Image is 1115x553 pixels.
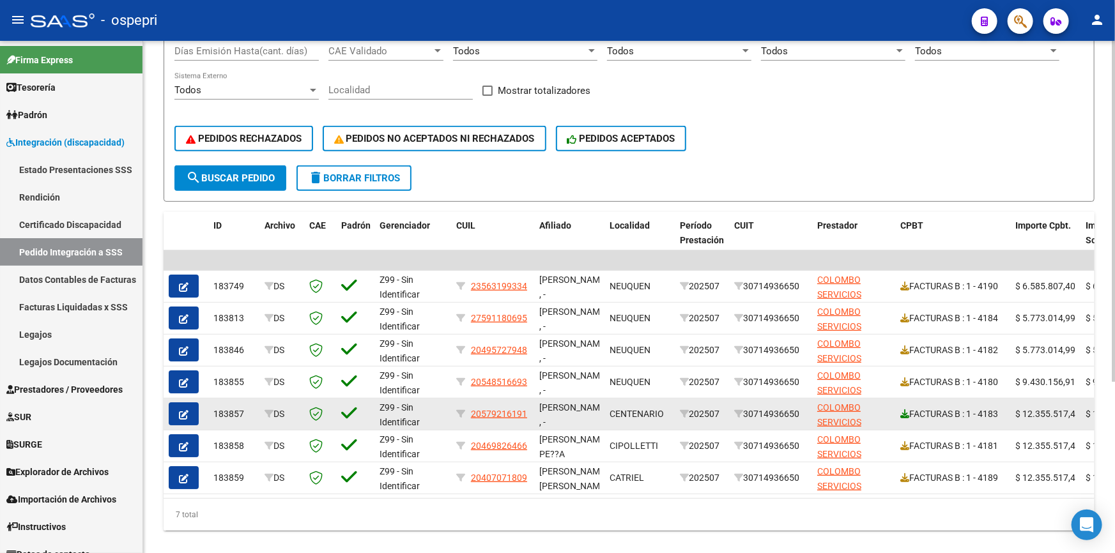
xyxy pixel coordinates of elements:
[265,471,299,485] div: DS
[380,307,420,331] span: Z99 - Sin Identificar
[539,402,608,427] span: [PERSON_NAME] , -
[174,165,286,191] button: Buscar Pedido
[6,135,125,149] span: Integración (discapacidad)
[1015,473,1080,483] span: $ 12.355.517,40
[213,375,254,390] div: 183855
[186,172,275,184] span: Buscar Pedido
[817,434,881,474] span: COLOMBO SERVICIOS MEDICOS S.R.L.
[734,407,807,421] div: 30714936650
[680,343,724,358] div: 202507
[471,313,527,323] span: 27591180695
[6,108,47,122] span: Padrón
[213,220,222,231] span: ID
[471,345,527,355] span: 20495727948
[610,345,650,355] span: NEUQUEN
[213,439,254,453] div: 183858
[6,492,116,506] span: Importación de Archivos
[539,466,608,506] span: [PERSON_NAME] [PERSON_NAME] , -
[471,473,527,483] span: 20407071809
[213,279,254,294] div: 183749
[1072,510,1102,540] div: Open Intercom Messenger
[734,279,807,294] div: 30714936650
[308,172,400,184] span: Borrar Filtros
[6,520,66,534] span: Instructivos
[323,126,546,151] button: PEDIDOS NO ACEPTADOS NI RECHAZADOS
[336,212,374,268] datatable-header-cell: Padrón
[1015,345,1075,355] span: $ 5.773.014,99
[380,402,420,427] span: Z99 - Sin Identificar
[380,370,420,395] span: Z99 - Sin Identificar
[374,212,451,268] datatable-header-cell: Gerenciador
[213,311,254,326] div: 183813
[539,338,608,363] span: [PERSON_NAME] , -
[539,370,608,395] span: [PERSON_NAME] , -
[680,471,724,485] div: 202507
[900,471,1005,485] div: FACTURAS B : 1 - 4189
[610,313,650,323] span: NEUQUEN
[309,220,326,231] span: CAE
[471,441,527,451] span: 20469826466
[265,439,299,453] div: DS
[498,83,590,98] span: Mostrar totalizadores
[680,311,724,326] div: 202507
[610,473,644,483] span: CATRIEL
[304,212,336,268] datatable-header-cell: CAE
[213,471,254,485] div: 183859
[6,410,31,424] span: SUR
[6,465,109,479] span: Explorador de Archivos
[900,375,1005,390] div: FACTURAS B : 1 - 4180
[213,343,254,358] div: 183846
[101,6,157,34] span: - ospepri
[539,220,571,231] span: Afiliado
[817,220,857,231] span: Prestador
[471,377,527,387] span: 20548516693
[380,466,420,491] span: Z99 - Sin Identificar
[610,441,658,451] span: CIPOLLETTI
[6,437,42,451] span: SURGE
[817,307,881,346] span: COLOMBO SERVICIOS MEDICOS S.R.L.
[610,409,664,419] span: CENTENARIO
[265,279,299,294] div: DS
[456,220,475,231] span: CUIL
[680,375,724,390] div: 202507
[680,220,724,245] span: Período Prestación
[1089,12,1105,27] mat-icon: person
[471,409,527,419] span: 20579216191
[680,279,724,294] div: 202507
[534,212,604,268] datatable-header-cell: Afiliado
[817,338,881,378] span: COLOMBO SERVICIOS MEDICOS S.R.L.
[213,407,254,421] div: 183857
[380,275,420,299] span: Z99 - Sin Identificar
[296,165,411,191] button: Borrar Filtros
[680,439,724,453] div: 202507
[265,375,299,390] div: DS
[174,84,201,96] span: Todos
[900,279,1005,294] div: FACTURAS B : 1 - 4190
[174,126,313,151] button: PEDIDOS RECHAZADOS
[265,343,299,358] div: DS
[259,212,304,268] datatable-header-cell: Archivo
[1015,220,1071,231] span: Importe Cpbt.
[265,311,299,326] div: DS
[734,439,807,453] div: 30714936650
[1015,377,1075,387] span: $ 9.430.156,91
[734,220,754,231] span: CUIT
[1015,313,1075,323] span: $ 5.773.014,99
[1015,409,1080,419] span: $ 12.355.517,40
[10,12,26,27] mat-icon: menu
[380,220,430,231] span: Gerenciador
[1015,441,1080,451] span: $ 12.355.517,40
[734,311,807,326] div: 30714936650
[539,307,608,331] span: [PERSON_NAME] , -
[308,170,323,185] mat-icon: delete
[607,45,634,57] span: Todos
[895,212,1010,268] datatable-header-cell: CPBT
[610,220,650,231] span: Localidad
[334,133,535,144] span: PEDIDOS NO ACEPTADOS NI RECHAZADOS
[539,275,608,299] span: [PERSON_NAME] , -
[817,402,881,442] span: COLOMBO SERVICIOS MEDICOS S.R.L.
[6,383,123,397] span: Prestadores / Proveedores
[453,45,480,57] span: Todos
[6,80,56,95] span: Tesorería
[539,434,608,488] span: [PERSON_NAME] PE??A [PERSON_NAME] , -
